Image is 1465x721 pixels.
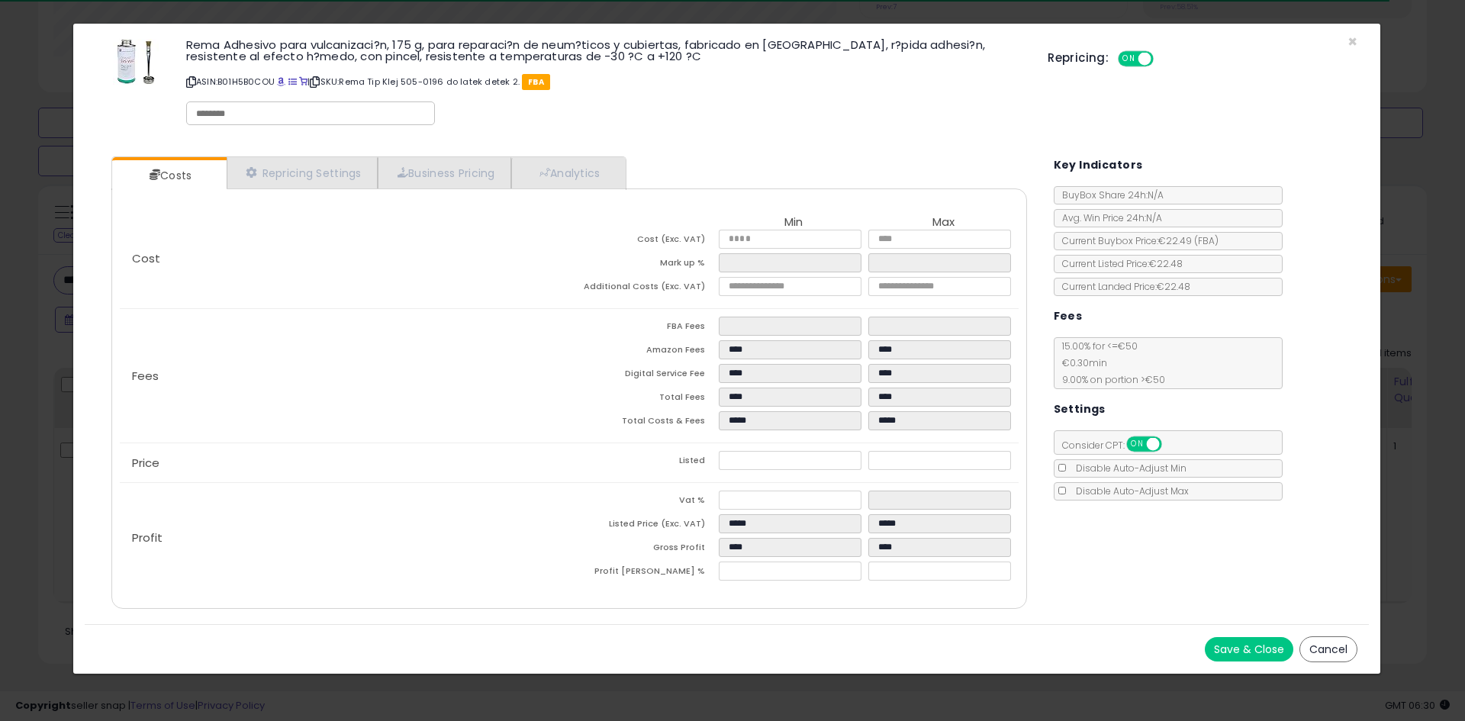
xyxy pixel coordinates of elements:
span: ON [1128,438,1147,451]
span: Current Landed Price: €22.48 [1054,280,1190,293]
span: €22.49 [1158,234,1219,247]
span: ON [1119,53,1138,66]
td: Mark up % [569,253,719,277]
a: Costs [112,160,225,191]
td: Listed Price (Exc. VAT) [569,514,719,538]
td: Profit [PERSON_NAME] % [569,562,719,585]
p: ASIN: B01H5B0COU | SKU: Rema Tip Klej 505-0196 do latek detek 2. [186,69,1025,94]
span: OFF [1151,53,1176,66]
a: Repricing Settings [227,157,378,188]
a: Analytics [511,157,624,188]
a: All offer listings [288,76,297,88]
span: × [1347,31,1357,53]
span: Consider CPT: [1054,439,1182,452]
td: Gross Profit [569,538,719,562]
td: Cost (Exc. VAT) [569,230,719,253]
h5: Fees [1054,307,1083,326]
button: Save & Close [1205,637,1293,661]
span: FBA [522,74,550,90]
h5: Settings [1054,400,1106,419]
span: OFF [1159,438,1183,451]
span: 15.00 % for <= €50 [1054,340,1165,386]
p: Cost [120,253,569,265]
span: 9.00 % on portion > €50 [1054,373,1165,386]
span: Disable Auto-Adjust Max [1068,484,1189,497]
span: Avg. Win Price 24h: N/A [1054,211,1162,224]
td: Digital Service Fee [569,364,719,388]
td: Listed [569,451,719,475]
th: Max [868,216,1018,230]
button: Cancel [1299,636,1357,662]
p: Price [120,457,569,469]
th: Min [719,216,868,230]
h5: Repricing: [1048,52,1109,64]
span: Current Buybox Price: [1054,234,1219,247]
span: ( FBA ) [1194,234,1219,247]
h5: Key Indicators [1054,156,1143,175]
a: BuyBox page [277,76,285,88]
span: Disable Auto-Adjust Min [1068,462,1186,475]
p: Fees [120,370,569,382]
span: €0.30 min [1054,356,1107,369]
h3: Rema Adhesivo para vulcanizaci?n, 175 g, para reparaci?n de neum?ticos y cubiertas, fabricado en ... [186,39,1025,62]
img: 41LFD+IvrkL._SL60_.jpg [113,39,159,85]
td: Additional Costs (Exc. VAT) [569,277,719,301]
td: Total Costs & Fees [569,411,719,435]
td: FBA Fees [569,317,719,340]
td: Vat % [569,491,719,514]
a: Your listing only [299,76,307,88]
span: Current Listed Price: €22.48 [1054,257,1183,270]
span: BuyBox Share 24h: N/A [1054,188,1164,201]
td: Total Fees [569,388,719,411]
a: Business Pricing [378,157,511,188]
p: Profit [120,532,569,544]
td: Amazon Fees [569,340,719,364]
